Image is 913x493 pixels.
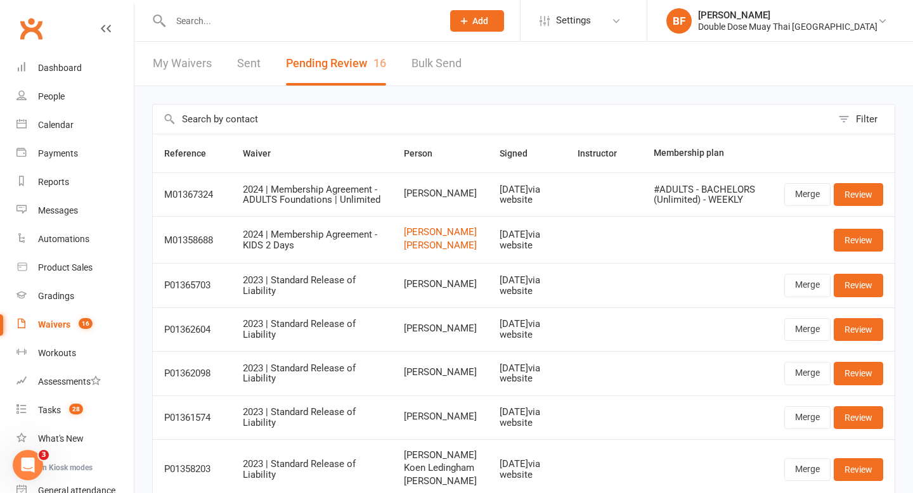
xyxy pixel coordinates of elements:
[38,63,82,73] div: Dashboard
[16,111,134,139] a: Calendar
[164,235,220,246] div: M01358688
[38,177,69,187] div: Reports
[16,396,134,425] a: Tasks 28
[243,148,285,158] span: Waiver
[784,362,831,385] a: Merge
[784,406,831,429] a: Merge
[16,196,134,225] a: Messages
[38,120,74,130] div: Calendar
[404,148,446,158] span: Person
[16,139,134,168] a: Payments
[834,274,883,297] a: Review
[243,459,381,480] div: 2023 | Standard Release of Liability
[404,411,477,422] span: [PERSON_NAME]
[38,234,89,244] div: Automations
[698,10,877,21] div: [PERSON_NAME]
[784,318,831,341] a: Merge
[404,476,477,487] span: [PERSON_NAME]
[243,363,381,384] div: 2023 | Standard Release of Liability
[243,229,381,250] div: 2024 | Membership Agreement - KIDS 2 Days
[38,405,61,415] div: Tasks
[404,323,477,334] span: [PERSON_NAME]
[39,450,49,460] span: 3
[500,146,541,161] button: Signed
[164,189,220,200] div: M01367324
[832,105,895,134] button: Filter
[38,348,76,358] div: Workouts
[404,188,477,199] span: [PERSON_NAME]
[698,21,877,32] div: Double Dose Muay Thai [GEOGRAPHIC_DATA]
[16,253,134,282] a: Product Sales
[16,225,134,253] a: Automations
[79,318,93,329] span: 16
[784,458,831,481] a: Merge
[834,362,883,385] a: Review
[237,42,261,86] a: Sent
[243,184,381,205] div: 2024 | Membership Agreement - ADULTS Foundations | Unlimited
[834,406,883,429] a: Review
[243,407,381,428] div: 2023 | Standard Release of Liability
[153,42,212,86] a: My Waivers
[500,363,555,384] div: [DATE] via website
[642,134,773,172] th: Membership plan
[164,148,220,158] span: Reference
[404,367,477,378] span: [PERSON_NAME]
[556,6,591,35] span: Settings
[500,459,555,480] div: [DATE] via website
[38,291,74,301] div: Gradings
[666,8,692,34] div: BF
[38,319,70,330] div: Waivers
[153,105,832,134] input: Search by contact
[784,274,831,297] a: Merge
[404,450,477,461] span: [PERSON_NAME]
[164,464,220,475] div: P01358203
[500,184,555,205] div: [DATE] via website
[500,229,555,250] div: [DATE] via website
[286,42,386,86] button: Pending Review16
[16,54,134,82] a: Dashboard
[16,282,134,311] a: Gradings
[38,91,65,101] div: People
[404,227,477,238] a: [PERSON_NAME]
[834,318,883,341] a: Review
[16,339,134,368] a: Workouts
[834,183,883,206] a: Review
[500,148,541,158] span: Signed
[16,168,134,196] a: Reports
[164,146,220,161] button: Reference
[164,413,220,423] div: P01361574
[15,13,47,44] a: Clubworx
[243,319,381,340] div: 2023 | Standard Release of Liability
[500,407,555,428] div: [DATE] via website
[404,279,477,290] span: [PERSON_NAME]
[500,319,555,340] div: [DATE] via website
[578,148,631,158] span: Instructor
[450,10,504,32] button: Add
[243,275,381,296] div: 2023 | Standard Release of Liability
[784,183,831,206] a: Merge
[16,368,134,396] a: Assessments
[38,433,84,444] div: What's New
[373,56,386,70] span: 16
[472,16,488,26] span: Add
[164,324,220,335] div: P01362604
[243,146,285,161] button: Waiver
[856,112,877,127] div: Filter
[167,12,434,30] input: Search...
[16,425,134,453] a: What's New
[404,146,446,161] button: Person
[404,463,477,473] span: Koen Ledingham
[164,280,220,291] div: P01365703
[38,262,93,272] div: Product Sales
[38,148,78,158] div: Payments
[38,376,101,387] div: Assessments
[411,42,462,86] a: Bulk Send
[13,450,43,480] iframe: Intercom live chat
[834,229,883,252] a: Review
[69,404,83,414] span: 28
[164,368,220,379] div: P01362098
[654,184,761,205] div: #ADULTS - BACHELORS (Unlimited) - WEEKLY
[404,240,477,251] a: [PERSON_NAME]
[500,275,555,296] div: [DATE] via website
[578,146,631,161] button: Instructor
